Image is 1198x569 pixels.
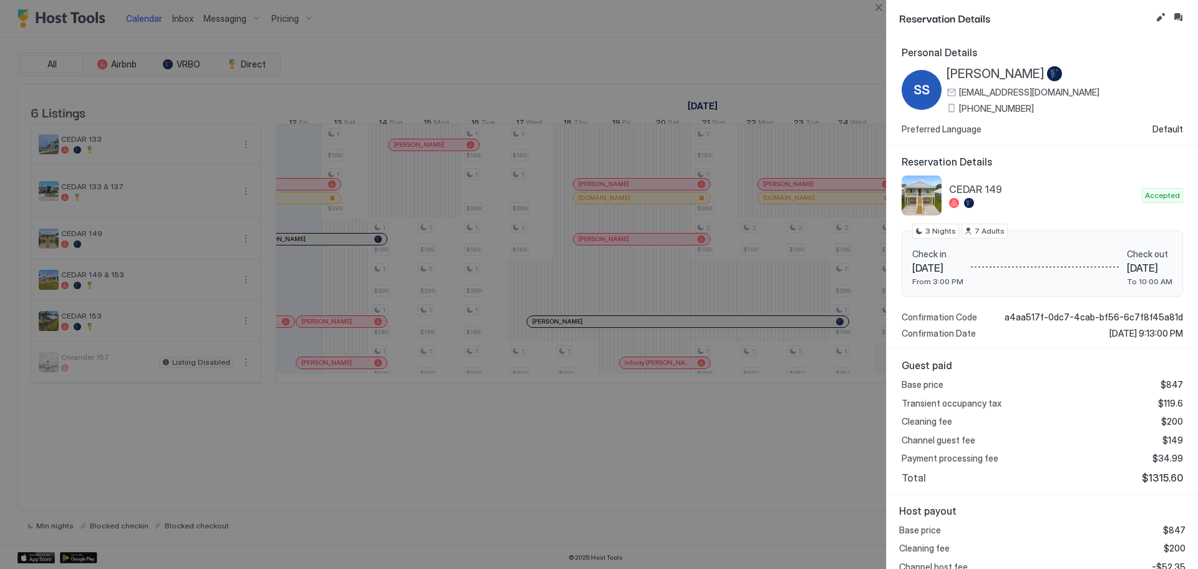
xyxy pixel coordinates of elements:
span: [DATE] 9:13:00 PM [1109,328,1183,339]
span: $34.99 [1152,453,1183,464]
span: Cleaning fee [899,543,950,554]
span: Personal Details [902,46,1183,59]
span: Guest paid [902,359,1183,372]
button: Edit reservation [1153,10,1168,25]
span: 7 Adults [975,225,1005,237]
span: From 3:00 PM [912,277,963,286]
span: Confirmation Date [902,328,976,339]
span: CEDAR 149 [949,183,1137,195]
span: $200 [1164,543,1186,554]
span: Check in [912,249,963,260]
div: listing image [902,176,942,215]
span: Reservation Details [902,156,1183,168]
span: Host payout [899,505,1186,517]
span: Cleaning fee [902,416,952,427]
span: Total [902,472,926,484]
button: Inbox [1171,10,1186,25]
span: Default [1152,124,1183,135]
span: Base price [899,525,941,536]
span: $200 [1161,416,1183,427]
span: Reservation Details [899,10,1151,26]
span: Payment processing fee [902,453,998,464]
span: To 10:00 AM [1127,277,1172,286]
span: $1315.60 [1142,472,1183,484]
span: a4aa517f-0dc7-4cab-bf56-6c7f8f45a81d [1005,312,1183,323]
span: Transient occupancy tax [902,398,1001,409]
span: Check out [1127,249,1172,260]
span: $149 [1162,435,1183,446]
span: [DATE] [912,262,963,274]
span: Preferred Language [902,124,981,135]
span: $847 [1161,379,1183,390]
span: [DATE] [1127,262,1172,274]
span: Confirmation Code [902,312,977,323]
span: [EMAIL_ADDRESS][DOMAIN_NAME] [959,87,1099,98]
span: Channel guest fee [902,435,975,446]
span: Accepted [1145,190,1180,201]
span: $847 [1163,525,1186,536]
span: [PHONE_NUMBER] [959,103,1034,114]
span: [PERSON_NAME] [947,66,1045,82]
span: Base price [902,379,943,390]
span: 3 Nights [925,225,956,237]
span: $119.6 [1158,398,1183,409]
span: SS [913,81,930,99]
